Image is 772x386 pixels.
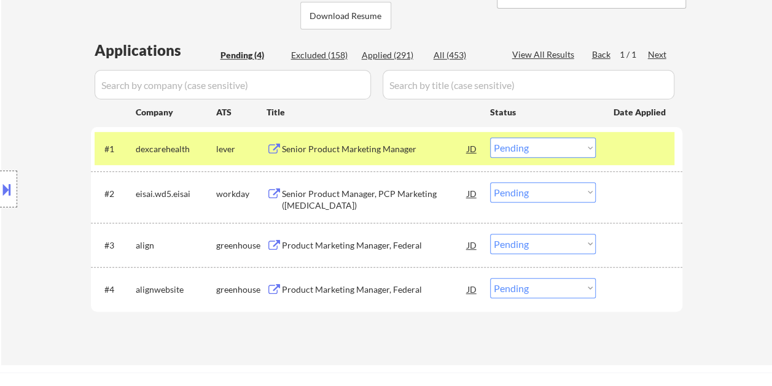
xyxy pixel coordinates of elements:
[220,49,282,61] div: Pending (4)
[620,48,648,61] div: 1 / 1
[282,143,467,155] div: Senior Product Marketing Manager
[216,143,267,155] div: lever
[95,43,216,58] div: Applications
[512,48,578,61] div: View All Results
[434,49,495,61] div: All (453)
[490,101,596,123] div: Status
[216,239,267,252] div: greenhouse
[216,188,267,200] div: workday
[282,284,467,296] div: Product Marketing Manager, Federal
[383,70,674,99] input: Search by title (case sensitive)
[466,182,478,204] div: JD
[592,48,612,61] div: Back
[267,106,478,118] div: Title
[216,106,267,118] div: ATS
[614,106,668,118] div: Date Applied
[466,278,478,300] div: JD
[95,70,371,99] input: Search by company (case sensitive)
[216,284,267,296] div: greenhouse
[362,49,423,61] div: Applied (291)
[466,137,478,160] div: JD
[648,48,668,61] div: Next
[300,2,391,29] button: Download Resume
[282,239,467,252] div: Product Marketing Manager, Federal
[291,49,353,61] div: Excluded (158)
[466,234,478,256] div: JD
[282,188,467,212] div: Senior Product Manager, PCP Marketing ([MEDICAL_DATA])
